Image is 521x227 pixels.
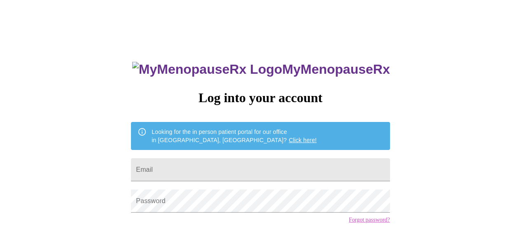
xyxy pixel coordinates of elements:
[289,137,317,143] a: Click here!
[349,217,390,223] a: Forgot password?
[132,62,282,77] img: MyMenopauseRx Logo
[152,124,317,147] div: Looking for the in person patient portal for our office in [GEOGRAPHIC_DATA], [GEOGRAPHIC_DATA]?
[132,62,390,77] h3: MyMenopauseRx
[131,90,390,105] h3: Log into your account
